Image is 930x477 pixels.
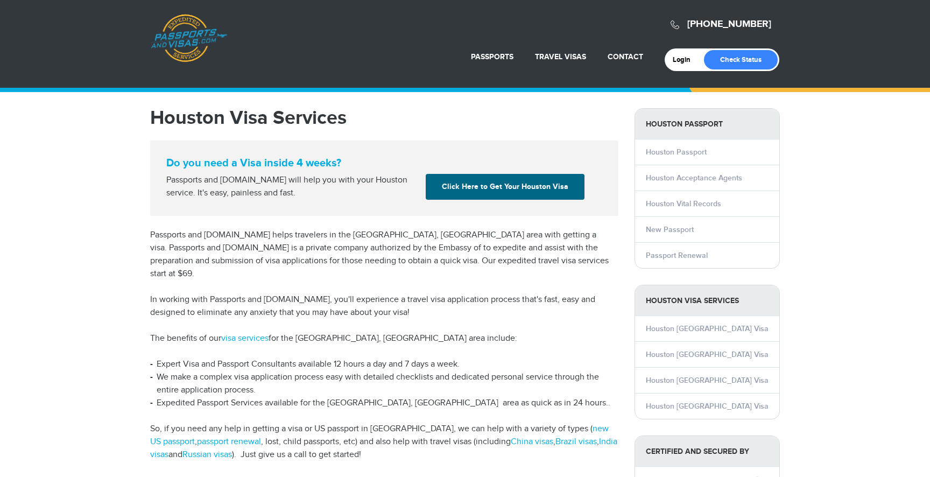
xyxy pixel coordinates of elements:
[150,423,618,461] p: So, if you need any help in getting a visa or US passport in [GEOGRAPHIC_DATA], we can help with ...
[182,450,232,460] a: Russian visas
[150,424,609,447] a: new US passport
[635,436,779,467] strong: Certified and Secured by
[646,350,769,359] a: Houston [GEOGRAPHIC_DATA] Visa
[151,14,227,62] a: Passports & [DOMAIN_NAME]
[687,18,771,30] a: [PHONE_NUMBER]
[150,358,618,371] li: Expert Visa and Passport Consultants available 12 hours a day and 7 days a week.
[150,371,618,397] li: We make a complex visa application process easy with detailed checklists and dedicated personal s...
[150,108,618,128] h1: Houston Visa Services
[197,437,261,447] a: passport renewal
[646,173,742,183] a: Houston Acceptance Agents
[704,50,778,69] a: Check Status
[150,229,618,280] p: Passports and [DOMAIN_NAME] helps travelers in the [GEOGRAPHIC_DATA], [GEOGRAPHIC_DATA] area with...
[150,397,618,410] li: Expedited Passport Services available for the [GEOGRAPHIC_DATA], [GEOGRAPHIC_DATA] area as quick ...
[471,52,513,61] a: Passports
[221,333,269,343] a: visa services
[535,52,586,61] a: Travel Visas
[646,199,721,208] a: Houston Vital Records
[646,148,707,157] a: Houston Passport
[646,324,769,333] a: Houston [GEOGRAPHIC_DATA] Visa
[150,293,618,319] p: In working with Passports and [DOMAIN_NAME], you'll experience a travel visa application process ...
[166,157,602,170] strong: Do you need a Visa inside 4 weeks?
[646,251,708,260] a: Passport Renewal
[150,437,617,460] a: India visas
[635,109,779,139] strong: Houston Passport
[150,332,618,345] p: The benefits of our for the [GEOGRAPHIC_DATA], [GEOGRAPHIC_DATA] area include:
[426,174,584,200] a: Click Here to Get Your Houston Visa
[162,174,421,200] div: Passports and [DOMAIN_NAME] will help you with your Houston service. It's easy, painless and fast.
[646,225,694,234] a: New Passport
[646,402,769,411] a: Houston [GEOGRAPHIC_DATA] Visa
[635,285,779,316] strong: Houston Visa Services
[608,52,643,61] a: Contact
[555,437,597,447] a: Brazil visas
[646,376,769,385] a: Houston [GEOGRAPHIC_DATA] Visa
[673,55,698,64] a: Login
[511,437,553,447] a: China visas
